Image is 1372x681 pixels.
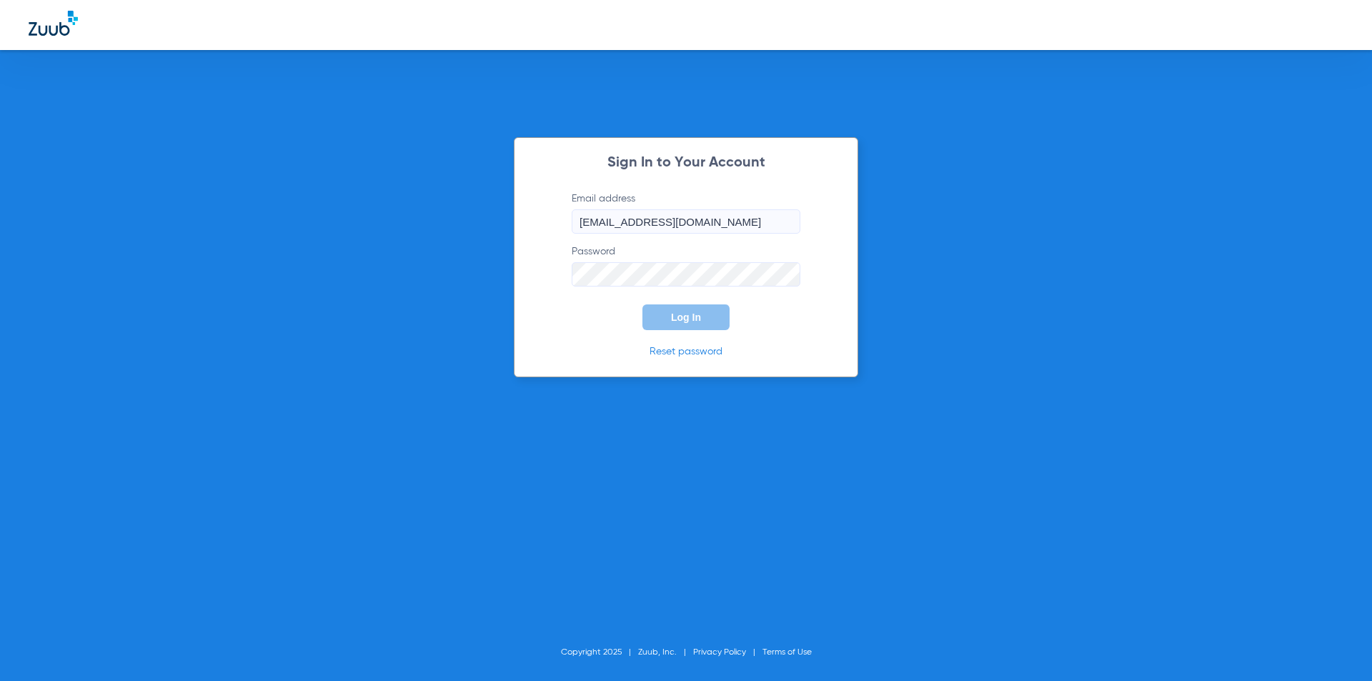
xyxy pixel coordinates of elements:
[572,209,800,234] input: Email address
[642,304,730,330] button: Log In
[572,192,800,234] label: Email address
[29,11,78,36] img: Zuub Logo
[561,645,638,660] li: Copyright 2025
[671,312,701,323] span: Log In
[572,262,800,287] input: Password
[638,645,693,660] li: Zuub, Inc.
[762,648,812,657] a: Terms of Use
[650,347,722,357] a: Reset password
[550,156,822,170] h2: Sign In to Your Account
[693,648,746,657] a: Privacy Policy
[572,244,800,287] label: Password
